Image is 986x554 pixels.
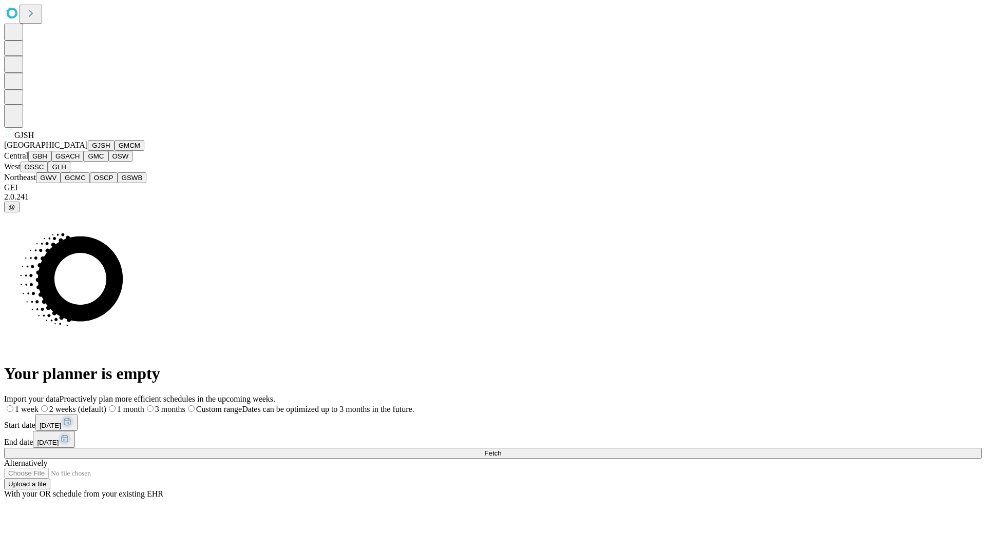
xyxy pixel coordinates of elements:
span: Import your data [4,394,60,403]
span: [GEOGRAPHIC_DATA] [4,141,88,149]
button: OSW [108,151,133,162]
span: [DATE] [37,439,59,446]
button: GCMC [61,172,90,183]
div: End date [4,431,982,448]
button: Upload a file [4,479,50,489]
h1: Your planner is empty [4,364,982,383]
button: GMC [84,151,108,162]
button: GJSH [88,140,115,151]
input: 1 week [7,405,13,412]
button: GBH [28,151,51,162]
span: 1 month [117,405,144,413]
span: Alternatively [4,459,47,467]
span: 2 weeks (default) [49,405,106,413]
button: GMCM [115,140,144,151]
div: 2.0.241 [4,192,982,202]
span: 1 week [15,405,39,413]
span: Central [4,151,28,160]
span: Custom range [196,405,242,413]
input: Custom rangeDates can be optimized up to 3 months in the future. [188,405,195,412]
button: GSWB [118,172,147,183]
button: GWV [36,172,61,183]
span: @ [8,203,15,211]
button: Fetch [4,448,982,459]
button: [DATE] [35,414,78,431]
span: [DATE] [40,422,61,429]
input: 3 months [147,405,154,412]
span: Dates can be optimized up to 3 months in the future. [242,405,414,413]
span: Fetch [484,449,501,457]
input: 1 month [109,405,116,412]
button: OSSC [21,162,48,172]
input: 2 weeks (default) [41,405,48,412]
span: With your OR schedule from your existing EHR [4,489,163,498]
span: West [4,162,21,171]
span: Northeast [4,173,36,182]
span: 3 months [155,405,185,413]
span: Proactively plan more efficient schedules in the upcoming weeks. [60,394,275,403]
button: OSCP [90,172,118,183]
div: GEI [4,183,982,192]
button: @ [4,202,20,212]
div: Start date [4,414,982,431]
button: GSACH [51,151,84,162]
button: GLH [48,162,70,172]
button: [DATE] [33,431,75,448]
span: GJSH [14,131,34,140]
